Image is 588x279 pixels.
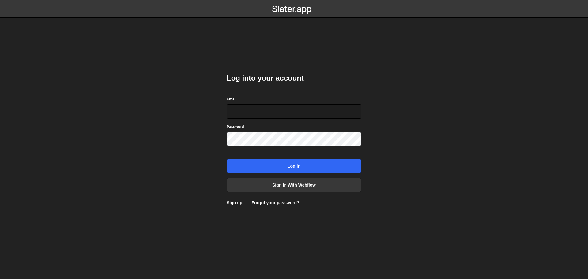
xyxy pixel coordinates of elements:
[227,124,244,130] label: Password
[227,159,361,173] input: Log in
[227,73,361,83] h2: Log into your account
[227,178,361,192] a: Sign in with Webflow
[227,96,236,102] label: Email
[227,200,242,205] a: Sign up
[251,200,299,205] a: Forgot your password?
